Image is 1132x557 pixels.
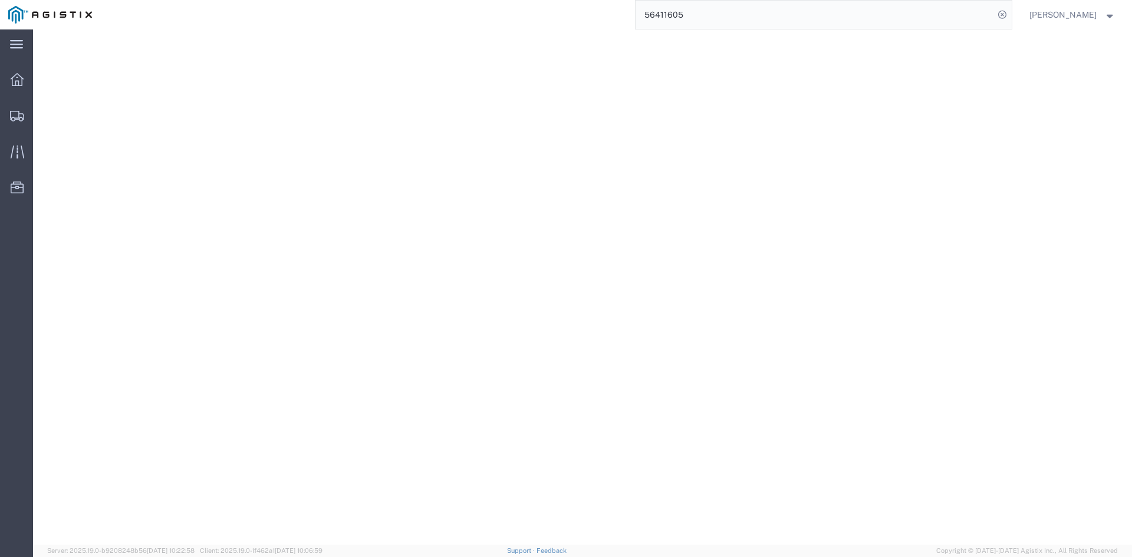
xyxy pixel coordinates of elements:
a: Support [507,547,537,554]
a: Feedback [537,547,567,554]
span: Server: 2025.19.0-b9208248b56 [47,547,195,554]
iframe: FS Legacy Container [33,29,1132,545]
span: [DATE] 10:06:59 [275,547,323,554]
span: Matt Sweet [1029,8,1097,21]
button: [PERSON_NAME] [1029,8,1116,22]
input: Search for shipment number, reference number [636,1,994,29]
span: Copyright © [DATE]-[DATE] Agistix Inc., All Rights Reserved [936,546,1118,556]
span: Client: 2025.19.0-1f462a1 [200,547,323,554]
img: logo [8,6,92,24]
span: [DATE] 10:22:58 [147,547,195,554]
